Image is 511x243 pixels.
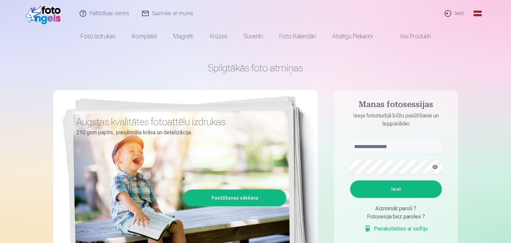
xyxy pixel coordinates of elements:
a: Foto kalendāri [271,27,324,46]
img: /fa1 [26,3,64,24]
a: Magnēti [165,27,202,46]
a: Krūzes [202,27,235,46]
button: Ieiet [350,180,442,198]
h3: Augstas kvalitātes fotoattēlu izdrukas [76,116,281,128]
a: Komplekti [124,27,165,46]
a: Visi produkti [381,27,439,46]
p: Ieeja fotostudijā bilžu pasūtīšanai un lejupielādei [343,112,449,128]
a: Pasūtīšanas sākšana [184,190,285,205]
p: 210 gsm papīrs, piesātināta krāsa un detalizācija [76,128,281,137]
a: Suvenīri [235,27,271,46]
h1: Spilgtākās foto atmiņas [53,62,458,74]
div: Fotosesija bez paroles ? [350,213,442,221]
a: Atslēgu piekariņi [324,27,381,46]
a: Foto izdrukas [73,27,124,46]
h4: Manas fotosessijas [343,100,449,112]
div: Aizmirsāt paroli ? [350,205,442,213]
a: Pierakstieties ar selfiju [364,225,428,233]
